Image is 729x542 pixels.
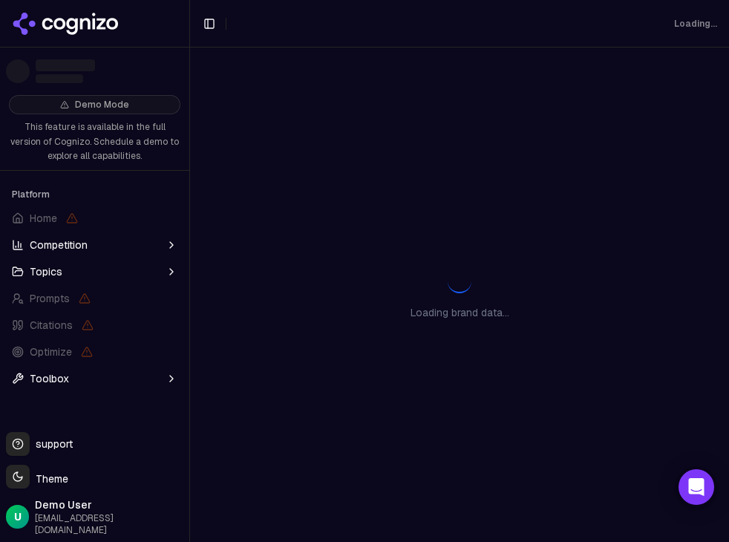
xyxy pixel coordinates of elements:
button: Toolbox [6,367,183,391]
span: Demo User [35,497,183,512]
span: [EMAIL_ADDRESS][DOMAIN_NAME] [35,512,183,536]
span: Competition [30,238,88,252]
span: U [14,509,22,524]
div: Open Intercom Messenger [679,469,714,505]
span: Toolbox [30,371,69,386]
span: Prompts [30,291,70,306]
span: Optimize [30,345,72,359]
span: support [30,437,73,451]
span: Home [30,211,57,226]
button: Competition [6,233,183,257]
span: Theme [30,472,68,486]
span: Topics [30,264,62,279]
p: This feature is available in the full version of Cognizo. Schedule a demo to explore all capabili... [9,120,180,164]
div: Platform [6,183,183,206]
p: Loading brand data... [411,305,509,320]
span: Citations [30,318,73,333]
button: Topics [6,260,183,284]
span: Demo Mode [75,99,129,111]
div: Loading... [674,18,717,30]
